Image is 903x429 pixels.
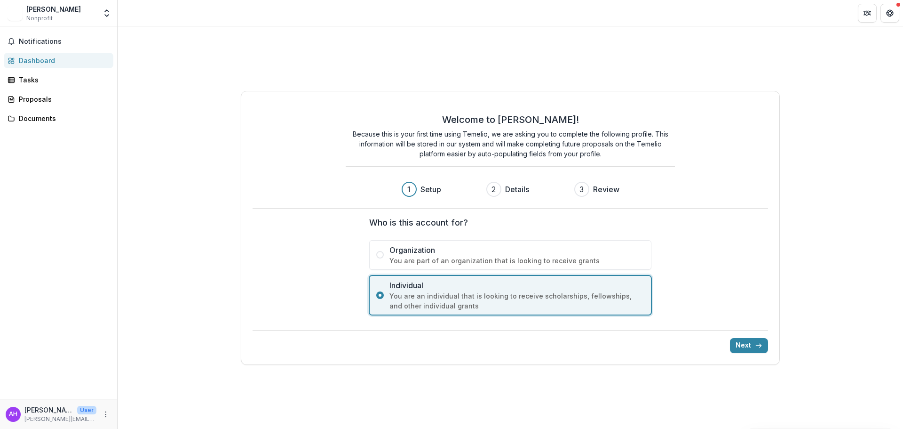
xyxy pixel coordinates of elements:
[26,14,53,23] span: Nonprofit
[389,280,644,291] span: Individual
[491,184,496,195] div: 2
[346,129,675,159] p: Because this is your first time using Temelio, we are asking you to complete the following profil...
[505,184,529,195] h3: Details
[389,291,644,311] span: You are an individual that is looking to receive scholarships, fellowships, and other individual ...
[24,405,73,415] p: [PERSON_NAME]
[100,409,111,420] button: More
[730,338,768,353] button: Next
[858,4,877,23] button: Partners
[19,38,110,46] span: Notifications
[407,184,411,195] div: 1
[4,111,113,126] a: Documents
[389,256,644,266] span: You are part of an organization that is looking to receive grants
[8,6,23,21] img: Alana Hernandez
[77,406,96,414] p: User
[26,4,81,14] div: [PERSON_NAME]
[9,411,17,417] div: Alana Hernandez
[402,182,619,197] div: Progress
[4,91,113,107] a: Proposals
[4,72,113,88] a: Tasks
[420,184,441,195] h3: Setup
[4,53,113,68] a: Dashboard
[19,113,106,123] div: Documents
[19,56,106,65] div: Dashboard
[19,94,106,104] div: Proposals
[579,184,584,195] div: 3
[100,4,113,23] button: Open entity switcher
[19,75,106,85] div: Tasks
[389,244,644,256] span: Organization
[369,216,646,229] label: Who is this account for?
[593,184,619,195] h3: Review
[880,4,899,23] button: Get Help
[442,114,579,125] h2: Welcome to [PERSON_NAME]!
[4,34,113,49] button: Notifications
[24,415,96,423] p: [PERSON_NAME][EMAIL_ADDRESS][PERSON_NAME][DOMAIN_NAME]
